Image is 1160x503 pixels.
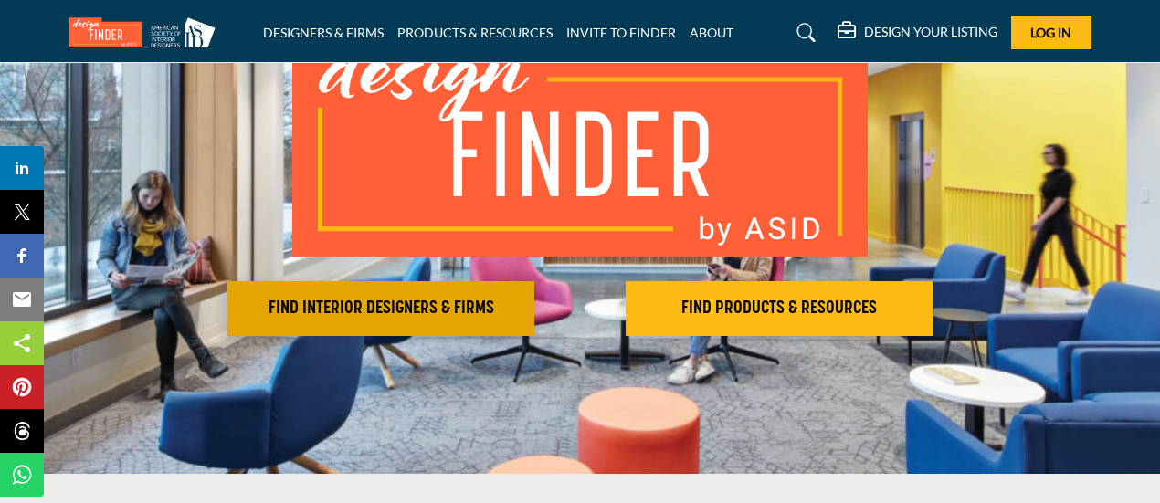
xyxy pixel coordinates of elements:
h2: FIND INTERIOR DESIGNERS & FIRMS [233,298,529,320]
a: Search [779,18,828,47]
button: Log In [1011,16,1091,49]
a: DESIGNERS & FIRMS [263,25,384,40]
span: Log In [1030,25,1071,40]
div: DESIGN YOUR LISTING [838,22,997,44]
a: ABOUT [690,25,733,40]
h2: FIND PRODUCTS & RESOURCES [631,298,927,320]
img: image [292,19,868,257]
a: PRODUCTS & RESOURCES [397,25,553,40]
img: Site Logo [69,17,225,47]
button: FIND PRODUCTS & RESOURCES [626,281,933,336]
h5: DESIGN YOUR LISTING [864,24,997,40]
a: INVITE TO FINDER [566,25,676,40]
button: FIND INTERIOR DESIGNERS & FIRMS [227,281,534,336]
